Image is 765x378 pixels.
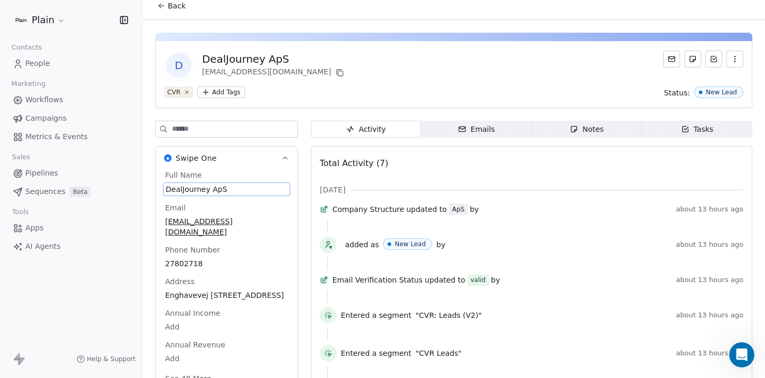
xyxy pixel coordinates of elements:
button: Start recording [67,297,75,306]
div: New Lead [395,240,426,248]
span: Beta [70,187,91,197]
button: Swipe OneSwipe One [156,147,298,170]
div: Tasks [681,124,714,135]
b: [PERSON_NAME][EMAIL_ADDRESS][DOMAIN_NAME] [17,211,161,230]
span: Entered a segment [341,348,412,358]
span: Full Name [163,170,204,180]
span: about 13 hours ago [676,276,743,284]
span: updated to [425,275,465,285]
p: The team can also help [51,13,131,24]
span: Add [165,322,288,332]
span: about 13 hours ago [676,349,743,357]
span: Company Structure [332,204,404,215]
span: [EMAIL_ADDRESS][DOMAIN_NAME] [165,216,288,237]
span: Apps [25,222,44,234]
div: Hi! I have some questions and an issue1) In this flow -[URL][DOMAIN_NAME]-, I'm trying to add a n... [38,38,203,176]
span: Sequences [25,186,65,197]
span: by [436,239,445,250]
button: Upload attachment [50,297,59,306]
span: Swipe One [176,153,217,163]
span: Status: [664,88,690,98]
span: Phone Number [163,245,222,255]
div: 1) In this flow - -, I'm trying to add a node on variant B to the left to replicate the same flow... [46,61,194,123]
span: Metrics & Events [25,131,88,142]
iframe: Intercom live chat [729,342,754,367]
button: go back [7,4,27,24]
a: Metrics & Events [8,128,133,146]
div: Our usual reply time 🕒 [17,237,165,257]
img: Swipe One [164,154,171,162]
span: Back [168,1,186,11]
a: People [8,55,133,72]
span: Campaigns [25,113,66,124]
span: Annual Revenue [163,340,227,350]
div: You’ll get replies here and in your email:✉️[PERSON_NAME][EMAIL_ADDRESS][DOMAIN_NAME]Our usual re... [8,184,173,264]
span: "CVR Leads" [416,348,462,358]
span: 27802718 [165,258,288,269]
a: AI Agents [8,238,133,255]
a: SequencesBeta [8,183,133,200]
span: about 13 hours ago [676,240,743,249]
span: Enghavevej [STREET_ADDRESS] [165,290,288,301]
a: Workflows [8,91,133,109]
button: Gif picker [33,297,42,306]
span: Annual Income [163,308,223,318]
span: Help & Support [87,355,136,363]
div: Emails [458,124,495,135]
span: added as [345,239,379,250]
div: 2) When setting [PERSON_NAME] Opened to 'in the last' X days, is X days also then a Wait-function... [46,128,194,169]
span: Address [163,276,197,287]
span: People [25,58,50,69]
span: about 13 hours ago [676,205,743,214]
span: by [491,275,500,285]
span: Total Activity (7) [320,158,388,168]
div: CVR [167,88,180,97]
span: Tools [7,204,33,220]
button: Add Tags [197,86,245,98]
span: Email Verification Status [332,275,423,285]
b: 1 day [26,248,49,256]
div: Fin says… [8,184,203,287]
div: DealJourney ApS [202,52,346,66]
a: [URL][DOMAIN_NAME] [102,61,184,70]
span: Contacts [7,40,46,55]
span: Pipelines [25,168,58,179]
span: updated to [406,204,447,215]
span: Workflows [25,94,63,105]
div: [EMAIL_ADDRESS][DOMAIN_NAME] [202,66,346,79]
button: Home [165,4,185,24]
h1: Fin [51,5,64,13]
a: Pipelines [8,164,133,182]
button: Send a message… [181,293,198,310]
span: Add [165,353,288,364]
div: Close [185,4,204,23]
span: about 13 hours ago [676,311,743,319]
div: You’ll get replies here and in your email: ✉️ [17,190,165,231]
a: Campaigns [8,110,133,127]
button: Emoji picker [16,297,25,306]
div: Fin • 52m ago [17,266,62,272]
div: New Lead [706,89,737,96]
span: Sales [7,149,35,165]
textarea: Message… [9,275,202,293]
img: Profile image for Fin [30,6,47,23]
div: Daniel says… [8,38,203,184]
span: Entered a segment [341,310,412,321]
span: by [470,204,479,215]
span: Email [163,202,188,213]
span: Plain [32,13,54,27]
div: ApS [452,204,464,215]
div: Notes [570,124,604,135]
div: valid [471,275,486,285]
a: Help & Support [77,355,136,363]
div: Hi! I have some questions and an issue [46,45,194,55]
span: DealJourney ApS [166,184,288,195]
span: "CVR: Leads (V2)" [416,310,482,321]
span: D [166,53,192,78]
span: Marketing [7,76,50,92]
span: [DATE] [320,185,346,195]
a: Apps [8,219,133,237]
img: Plain-Logo-Tile.png [15,14,27,26]
span: AI Agents [25,241,61,252]
button: Plain [13,11,68,29]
